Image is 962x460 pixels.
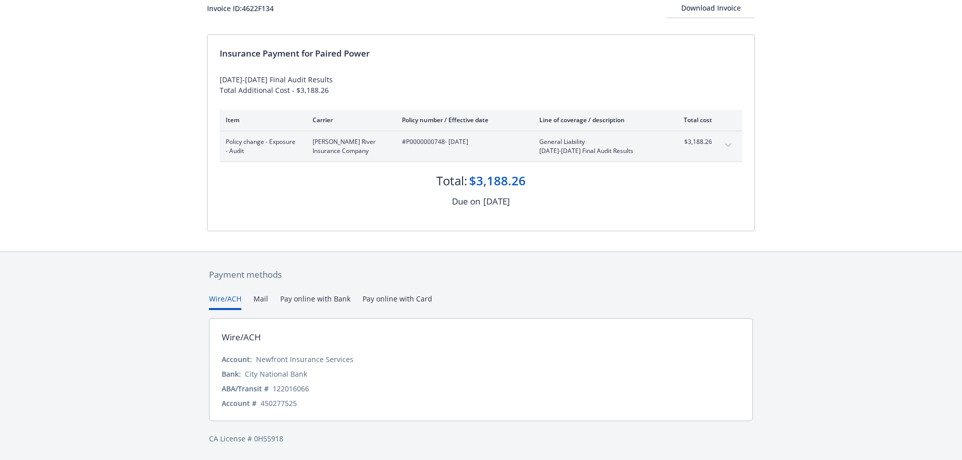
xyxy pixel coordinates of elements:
button: Wire/ACH [209,293,241,310]
div: City National Bank [245,369,307,379]
div: Policy change - Exposure - Audit[PERSON_NAME] River Insurance Company#P0000000748- [DATE]General ... [220,131,742,162]
span: [PERSON_NAME] River Insurance Company [313,137,386,156]
div: Wire/ACH [222,331,261,344]
span: #P0000000748 - [DATE] [402,137,523,146]
div: CA License # 0H55918 [209,433,753,444]
span: General Liability[DATE]-[DATE] Final Audit Results [539,137,658,156]
div: Total: [436,172,467,189]
div: 450277525 [261,398,297,408]
div: $3,188.26 [469,172,526,189]
div: [DATE]-[DATE] Final Audit Results Total Additional Cost - $3,188.26 [220,74,742,95]
button: Mail [254,293,268,310]
button: Pay online with Card [363,293,432,310]
div: Invoice ID: 4622F134 [207,3,274,14]
div: Due on [452,195,480,208]
div: Newfront Insurance Services [256,354,353,365]
div: Insurance Payment for Paired Power [220,47,742,60]
div: Line of coverage / description [539,116,658,124]
div: Account # [222,398,257,408]
div: [DATE] [483,195,510,208]
span: $3,188.26 [674,137,712,146]
div: Carrier [313,116,386,124]
div: Item [226,116,296,124]
button: Pay online with Bank [280,293,350,310]
div: Payment methods [209,268,753,281]
span: General Liability [539,137,658,146]
div: Bank: [222,369,241,379]
div: Total cost [674,116,712,124]
div: Account: [222,354,252,365]
button: expand content [720,137,736,154]
div: Policy number / Effective date [402,116,523,124]
span: Policy change - Exposure - Audit [226,137,296,156]
div: ABA/Transit # [222,383,269,394]
div: 122016066 [273,383,309,394]
span: [DATE]-[DATE] Final Audit Results [539,146,658,156]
